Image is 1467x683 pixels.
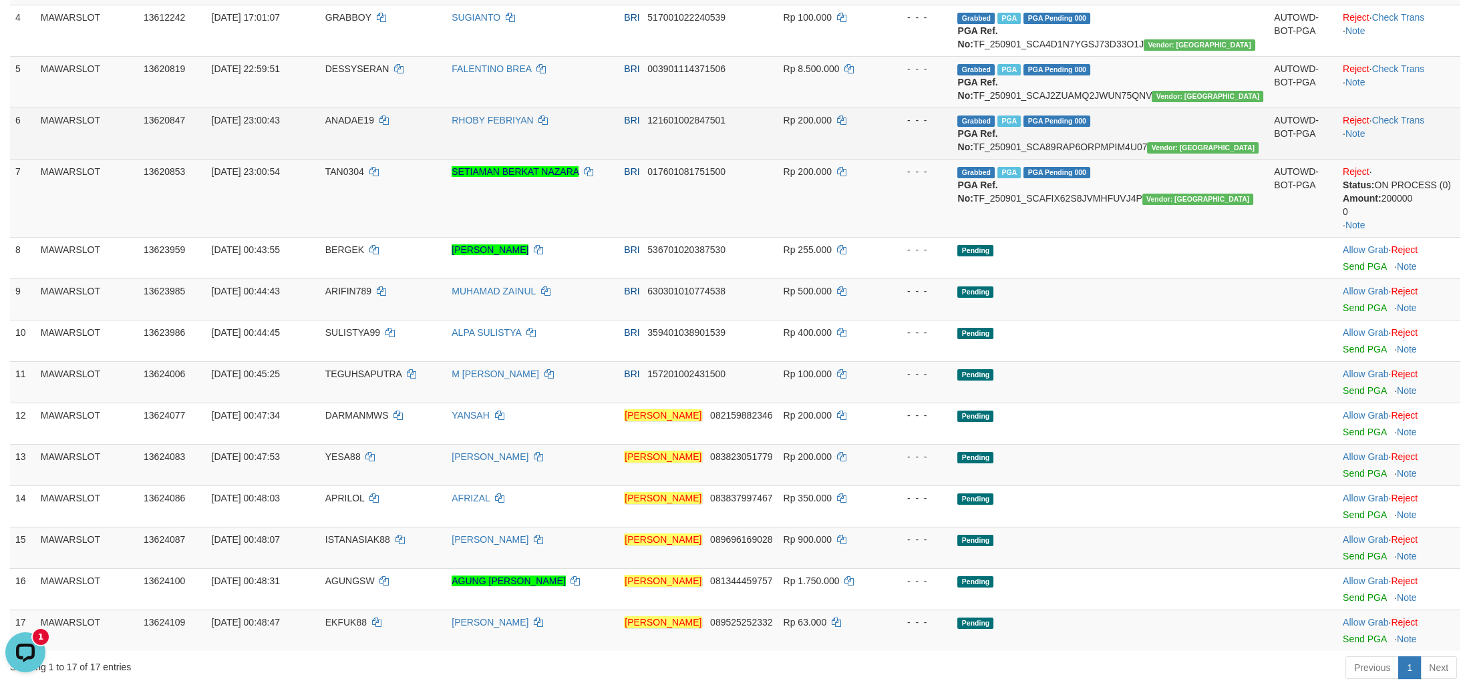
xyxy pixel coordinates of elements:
a: Note [1397,634,1417,644]
a: Send PGA [1343,427,1386,437]
td: MAWARSLOT [35,485,138,527]
div: - - - [885,450,947,463]
span: [DATE] 00:47:53 [212,451,280,462]
a: [PERSON_NAME] [452,617,528,628]
span: Rp 200.000 [783,166,831,177]
span: Rp 350.000 [783,493,831,503]
span: [DATE] 00:48:47 [212,617,280,628]
span: · [1343,534,1391,545]
span: · [1343,369,1391,379]
td: MAWARSLOT [35,403,138,444]
span: BRI [624,63,639,74]
a: Reject [1391,244,1418,255]
span: [DATE] 00:44:43 [212,286,280,296]
div: - - - [885,367,947,381]
td: MAWARSLOT [35,610,138,651]
span: 13624109 [144,617,185,628]
a: Allow Grab [1343,617,1388,628]
a: Reject [1391,493,1418,503]
td: MAWARSLOT [35,361,138,403]
span: Copy 081344459757 to clipboard [710,576,772,586]
td: MAWARSLOT [35,527,138,568]
button: Open LiveChat chat widget [5,5,45,45]
span: 13623959 [144,244,185,255]
td: TF_250901_SCAJ2ZUAMQ2JWUN75QNV [952,56,1269,107]
span: ANADAE19 [325,115,374,126]
td: · · [1337,56,1460,107]
td: MAWARSLOT [35,568,138,610]
span: · [1343,576,1391,586]
span: Marked by bggmhdangga [997,167,1021,178]
a: Reject [1391,286,1418,296]
div: - - - [885,533,947,546]
b: PGA Ref. No: [957,180,997,204]
a: Note [1345,77,1365,87]
td: MAWARSLOT [35,237,138,278]
span: · [1343,493,1391,503]
span: Pending [957,369,993,381]
a: Note [1397,427,1417,437]
a: Allow Grab [1343,286,1388,296]
span: Marked by bggmhdangga [997,116,1021,127]
a: [PERSON_NAME] [452,244,528,255]
span: · [1343,451,1391,462]
span: Copy 089525252332 to clipboard [710,617,772,628]
span: Vendor URL: https://secure10.1velocity.biz [1152,91,1263,102]
span: Pending [957,411,993,422]
a: Send PGA [1343,634,1386,644]
span: [DATE] 00:43:55 [212,244,280,255]
td: 7 [10,159,35,237]
td: 12 [10,403,35,444]
td: 8 [10,237,35,278]
span: BRI [624,286,639,296]
span: Pending [957,452,993,463]
td: 10 [10,320,35,361]
span: · [1343,244,1391,255]
a: Allow Grab [1343,493,1388,503]
td: MAWARSLOT [35,320,138,361]
div: new message indicator [33,2,49,18]
a: Send PGA [1343,509,1386,520]
span: BRI [624,244,639,255]
span: GRABBOY [325,12,371,23]
div: - - - [885,616,947,629]
td: MAWARSLOT [35,107,138,159]
span: PGA Pending [1023,167,1090,178]
span: 13624083 [144,451,185,462]
a: MUHAMAD ZAINUL [452,286,536,296]
a: SETIAMAN BERKAT NAZARA [452,166,579,177]
a: Check Trans [1372,63,1425,74]
a: Send PGA [1343,302,1386,313]
td: · · [1337,5,1460,56]
a: YANSAH [452,410,490,421]
td: TF_250901_SCA4D1N7YGSJ73D33O1J [952,5,1269,56]
a: AFRIZAL [452,493,490,503]
td: 6 [10,107,35,159]
span: Copy 630301010774538 to clipboard [647,286,725,296]
span: Copy 121601002847501 to clipboard [647,115,725,126]
a: [PERSON_NAME] [452,534,528,545]
td: · [1337,361,1460,403]
span: Rp 400.000 [783,327,831,338]
a: RHOBY FEBRIYAN [452,115,533,126]
a: [PERSON_NAME] [452,451,528,462]
span: [DATE] 00:48:31 [212,576,280,586]
td: · [1337,444,1460,485]
td: AUTOWD-BOT-PGA [1269,56,1337,107]
em: [PERSON_NAME] [624,492,702,504]
span: [DATE] 00:48:03 [212,493,280,503]
a: Reject [1343,166,1369,177]
span: 13624006 [144,369,185,379]
td: · [1337,485,1460,527]
a: Next [1420,656,1457,679]
a: Send PGA [1343,261,1386,272]
div: - - - [885,491,947,505]
a: Note [1397,468,1417,479]
a: ALPA SULISTYA [452,327,521,338]
span: Copy 003901114371506 to clipboard [647,63,725,74]
span: · [1343,410,1391,421]
span: [DATE] 00:44:45 [212,327,280,338]
span: BERGEK [325,244,364,255]
em: [PERSON_NAME] [624,616,702,628]
a: Send PGA [1343,592,1386,603]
